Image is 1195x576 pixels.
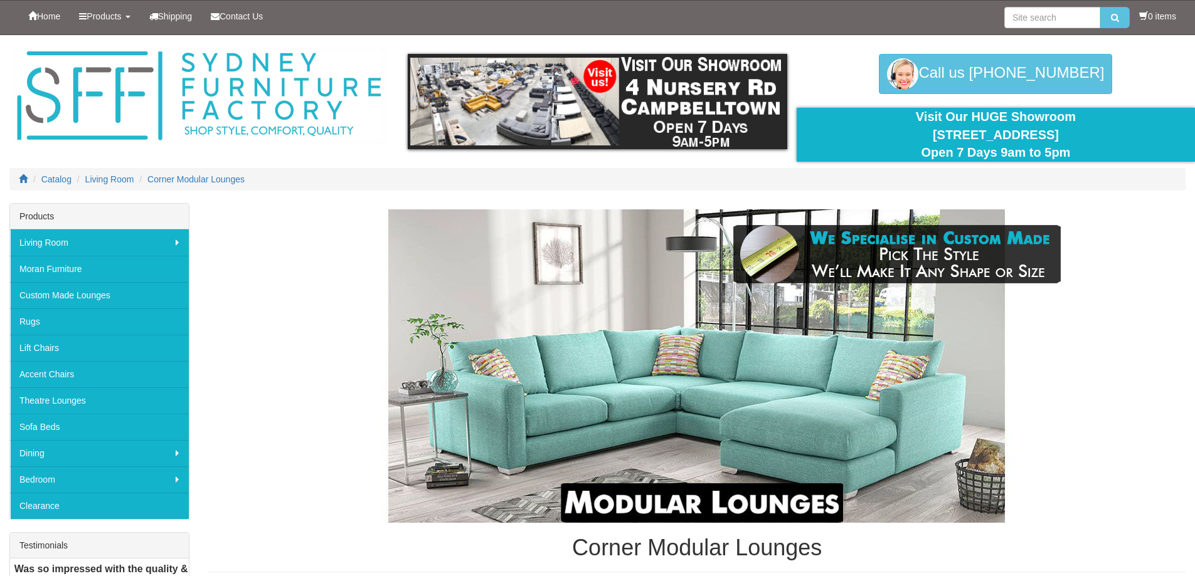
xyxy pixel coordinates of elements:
h1: Corner Modular Lounges [208,535,1186,560]
a: Products [70,1,139,32]
a: Living Room [10,229,189,256]
img: showroom.gif [408,54,787,149]
img: Sydney Furniture Factory [11,48,387,145]
a: Catalog [41,174,72,184]
div: Testimonials [10,533,189,558]
a: Sofa Beds [10,414,189,440]
div: Visit Our HUGE Showroom [STREET_ADDRESS] Open 7 Days 9am to 5pm [806,108,1186,162]
img: Corner Modular Lounges [321,209,1073,523]
span: Contact Us [220,11,263,21]
input: Site search [1004,7,1100,28]
a: Living Room [85,174,134,184]
a: Bedroom [10,466,189,493]
a: Accent Chairs [10,361,189,387]
a: Rugs [10,308,189,335]
a: Corner Modular Lounges [147,174,245,184]
a: Moran Furniture [10,256,189,282]
a: Clearance [10,493,189,519]
span: Home [37,11,60,21]
span: Products [87,11,121,21]
span: Shipping [158,11,193,21]
a: Custom Made Lounges [10,282,189,308]
a: Home [19,1,70,32]
div: Products [10,204,189,229]
a: Dining [10,440,189,466]
a: Shipping [140,1,202,32]
li: 0 items [1139,10,1176,23]
a: Lift Chairs [10,335,189,361]
a: Theatre Lounges [10,387,189,414]
a: Contact Us [201,1,272,32]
